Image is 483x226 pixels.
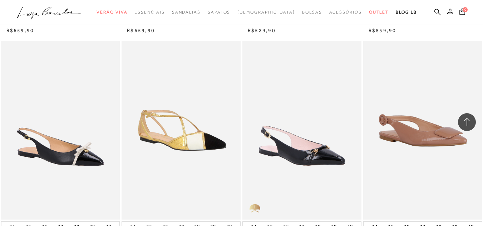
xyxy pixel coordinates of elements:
[2,42,119,218] a: SAPATILHA SLINGBACK EM EM COURO PRETO COM LAÇO OFF WHITE SAPATILHA SLINGBACK EM EM COURO PRETO CO...
[208,6,230,19] a: categoryNavScreenReaderText
[122,42,240,218] img: SAPATILHA BICO FINO MULTICORES DEBRUM DOURADA
[2,42,119,218] img: SAPATILHA SLINGBACK EM EM COURO PRETO COM LAÇO OFF WHITE
[364,42,482,218] img: SAPATILHA AVIAMENTO FRONTAL ROUGE
[463,7,468,12] span: 0
[329,6,362,19] a: categoryNavScreenReaderText
[97,6,127,19] a: categoryNavScreenReaderText
[457,8,467,17] button: 0
[329,10,362,15] span: Acessórios
[369,27,396,33] span: R$859,90
[242,198,267,220] img: golden_caliandra_v6.png
[243,42,361,218] a: SAPATILHA SLINGBACK BICO FINO EM VERNIZ PRETO COM BRIDÃO SAPATILHA SLINGBACK BICO FINO EM VERNIZ ...
[134,10,164,15] span: Essenciais
[243,42,361,218] img: SAPATILHA SLINGBACK BICO FINO EM VERNIZ PRETO COM BRIDÃO
[122,42,240,218] a: SAPATILHA BICO FINO MULTICORES DEBRUM DOURADA SAPATILHA BICO FINO MULTICORES DEBRUM DOURADA
[237,10,295,15] span: [DEMOGRAPHIC_DATA]
[396,6,417,19] a: BLOG LB
[127,27,155,33] span: R$659,90
[6,27,34,33] span: R$659,90
[369,6,389,19] a: categoryNavScreenReaderText
[364,42,482,218] a: SAPATILHA AVIAMENTO FRONTAL ROUGE SAPATILHA AVIAMENTO FRONTAL ROUGE
[302,10,322,15] span: Bolsas
[237,6,295,19] a: noSubCategoriesText
[396,10,417,15] span: BLOG LB
[248,27,276,33] span: R$529,90
[369,10,389,15] span: Outlet
[302,6,322,19] a: categoryNavScreenReaderText
[97,10,127,15] span: Verão Viva
[172,6,201,19] a: categoryNavScreenReaderText
[208,10,230,15] span: Sapatos
[134,6,164,19] a: categoryNavScreenReaderText
[172,10,201,15] span: Sandálias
